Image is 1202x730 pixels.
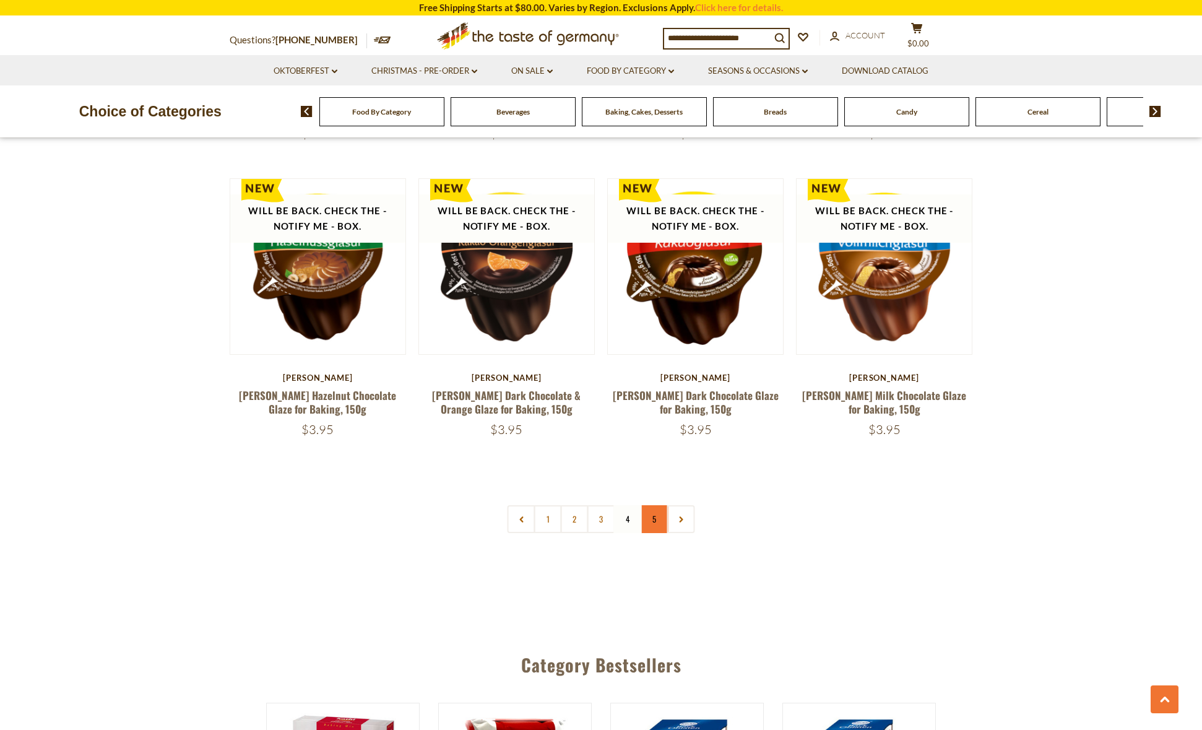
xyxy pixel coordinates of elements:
a: Breads [764,107,787,116]
img: Pickerd Hazelnut Chocolate Glaze for Baking, 150g [230,179,405,354]
a: Download Catalog [842,64,928,78]
a: Food By Category [352,107,411,116]
a: [PERSON_NAME] Milk Chocolate Glaze for Baking, 150g [802,388,966,416]
img: Pickerd Dark Chocolate & Orange Glaze for Baking, 150g [419,179,594,354]
a: [PERSON_NAME] Dark Chocolate & Orange Glaze for Baking, 150g [432,388,581,416]
a: 3 [587,505,615,533]
a: On Sale [511,64,553,78]
a: 1 [534,505,562,533]
button: $0.00 [898,22,935,53]
a: 5 [641,505,668,533]
div: [PERSON_NAME] [796,373,972,383]
a: [PERSON_NAME] Hazelnut Chocolate Glaze for Baking, 150g [239,388,396,416]
span: $3.95 [868,422,901,437]
span: Account [845,30,885,40]
a: Candy [896,107,917,116]
div: [PERSON_NAME] [607,373,784,383]
img: Pickerd Milk Chocolate Glaze for Baking, 150g [797,179,972,354]
p: Questions? [230,32,367,48]
a: Baking, Cakes, Desserts [605,107,683,116]
a: Beverages [496,107,530,116]
a: Oktoberfest [274,64,337,78]
img: previous arrow [301,106,313,117]
a: Account [830,29,885,43]
a: Seasons & Occasions [708,64,808,78]
div: [PERSON_NAME] [418,373,595,383]
a: Click here for details. [695,2,783,13]
span: $3.95 [680,422,712,437]
span: $0.00 [907,38,929,48]
a: 2 [561,505,589,533]
a: [PERSON_NAME] Dark Chocolate Glaze for Baking, 150g [613,388,779,416]
img: next arrow [1149,106,1161,117]
span: $3.95 [301,422,334,437]
a: Cereal [1027,107,1049,116]
span: $3.95 [490,422,522,437]
a: Christmas - PRE-ORDER [371,64,477,78]
div: Category Bestsellers [171,637,1031,687]
div: [PERSON_NAME] [230,373,406,383]
img: Pickerd Dark Chocolate Glaze for Baking, 150g [608,179,783,354]
a: Food By Category [587,64,674,78]
a: [PHONE_NUMBER] [275,34,358,45]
